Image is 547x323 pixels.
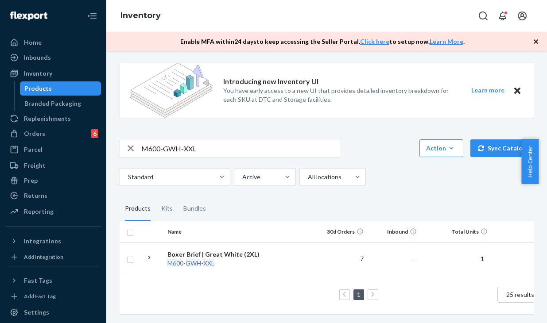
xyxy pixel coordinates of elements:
[24,176,38,185] div: Prep
[241,173,242,181] input: Active
[24,129,45,138] div: Orders
[477,255,488,262] span: 1
[183,196,206,221] div: Bundles
[521,139,539,184] button: Help Center
[5,234,101,248] button: Integrations
[223,86,455,104] p: You have early access to a new UI that provides detailed inventory breakdown for each SKU at DTC ...
[307,173,308,181] input: All locations
[314,242,367,275] td: 7
[5,66,101,81] a: Inventory
[5,173,101,188] a: Prep
[24,191,47,200] div: Returns
[5,204,101,219] a: Reporting
[5,50,101,65] a: Inbounds
[24,207,54,216] div: Reporting
[411,255,417,262] span: —
[494,7,512,25] button: Open notifications
[164,221,264,242] th: Name
[5,305,101,319] a: Settings
[5,142,101,157] a: Parcel
[20,96,101,111] a: Branded Packaging
[91,129,98,138] div: 6
[167,250,260,259] div: Boxer Brief | Great White (2XL)
[127,173,128,181] input: Standard
[5,158,101,173] a: Freight
[83,7,101,25] button: Close Navigation
[24,237,61,246] div: Integrations
[113,3,168,29] ol: breadcrumbs
[24,114,71,123] div: Replenishments
[24,276,52,285] div: Fast Tags
[420,221,491,242] th: Total Units
[161,196,173,221] div: Kits
[512,85,523,96] button: Close
[141,139,341,157] input: Search inventory by name or sku
[24,292,56,300] div: Add Fast Tag
[314,221,367,242] th: 30d Orders
[24,99,81,108] div: Branded Packaging
[24,308,49,317] div: Settings
[513,7,531,25] button: Open account menu
[180,37,465,46] p: Enable MFA within 24 days to keep accessing the Seller Portal. to setup now. .
[5,188,101,203] a: Returns
[355,291,362,298] a: Page 1 is your current page
[466,85,510,96] button: Learn more
[5,291,101,302] a: Add Fast Tag
[5,112,101,126] a: Replenishments
[367,221,420,242] th: Inbound
[5,273,101,288] button: Fast Tags
[419,139,463,157] button: Action
[24,53,51,62] div: Inbounds
[203,259,214,267] em: XXL
[223,77,318,87] p: Introducing new Inventory UI
[24,253,63,261] div: Add Integration
[5,127,101,141] a: Orders6
[130,63,213,118] img: new-reports-banner-icon.82668bd98b6a51aee86340f2a7b77ae3.png
[186,259,201,267] em: GWH
[426,144,457,153] div: Action
[474,7,492,25] button: Open Search Box
[24,38,42,47] div: Home
[125,196,151,221] div: Products
[430,38,463,45] a: Learn More
[120,11,161,20] a: Inventory
[470,139,534,157] button: Sync Catalog
[167,259,183,267] em: M600
[360,38,389,45] a: Click here
[167,259,260,268] div: - -
[10,12,47,20] img: Flexport logo
[24,84,52,93] div: Products
[5,252,101,262] a: Add Integration
[20,81,101,96] a: Products
[24,145,43,154] div: Parcel
[5,35,101,50] a: Home
[24,161,46,170] div: Freight
[24,69,52,78] div: Inventory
